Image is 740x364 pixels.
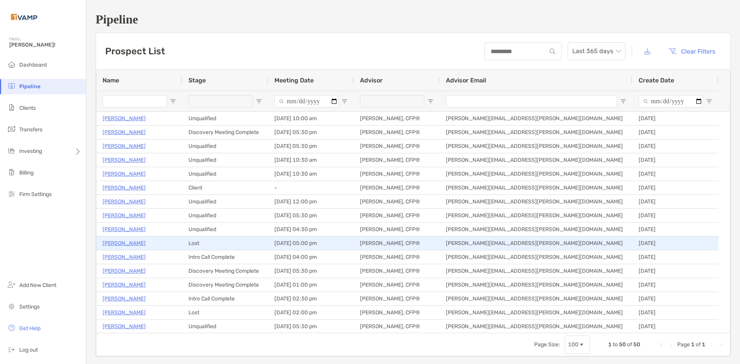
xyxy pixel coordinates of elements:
[182,153,268,167] div: Unqualified
[103,127,146,137] p: [PERSON_NAME]
[632,237,718,250] div: [DATE]
[7,345,16,354] img: logout icon
[550,49,555,54] img: input icon
[103,225,146,234] a: [PERSON_NAME]
[274,95,338,107] input: Meeting Date Filter Input
[440,209,632,222] div: [PERSON_NAME][EMAIL_ADDRESS][PERSON_NAME][DOMAIN_NAME]
[268,209,354,222] div: [DATE] 05:30 pm
[103,211,146,220] a: [PERSON_NAME]
[103,322,146,331] p: [PERSON_NAME]
[440,195,632,208] div: [PERSON_NAME][EMAIL_ADDRESS][PERSON_NAME][DOMAIN_NAME]
[19,282,56,289] span: Add New Client
[103,114,146,123] a: [PERSON_NAME]
[633,341,640,348] span: 50
[354,126,440,139] div: [PERSON_NAME], CFP®
[341,98,348,104] button: Open Filter Menu
[103,238,146,248] p: [PERSON_NAME]
[7,168,16,177] img: billing icon
[182,126,268,139] div: Discovery Meeting Complete
[632,126,718,139] div: [DATE]
[268,167,354,181] div: [DATE] 10:30 am
[182,292,268,305] div: Intro Call Complete
[440,292,632,305] div: [PERSON_NAME][EMAIL_ADDRESS][PERSON_NAME][DOMAIN_NAME]
[440,278,632,292] div: [PERSON_NAME][EMAIL_ADDRESS][PERSON_NAME][DOMAIN_NAME]
[103,308,146,317] a: [PERSON_NAME]
[354,278,440,292] div: [PERSON_NAME], CFP®
[619,341,626,348] span: 50
[19,191,52,198] span: Firm Settings
[103,95,167,107] input: Name Filter Input
[632,167,718,181] div: [DATE]
[7,146,16,155] img: investing icon
[427,98,434,104] button: Open Filter Menu
[182,209,268,222] div: Unqualified
[268,223,354,236] div: [DATE] 04:30 pm
[659,342,665,348] div: First Page
[534,341,560,348] div: Page Size:
[632,153,718,167] div: [DATE]
[182,306,268,319] div: Lost
[256,98,262,104] button: Open Filter Menu
[19,148,42,154] span: Investing
[103,183,146,193] a: [PERSON_NAME]
[182,223,268,236] div: Unqualified
[9,3,39,31] img: Zoe Logo
[632,306,718,319] div: [DATE]
[702,341,705,348] span: 1
[632,209,718,222] div: [DATE]
[691,341,695,348] span: 1
[639,95,703,107] input: Create Date Filter Input
[446,77,486,84] span: Advisor Email
[19,105,36,111] span: Clients
[182,112,268,125] div: Unqualified
[268,306,354,319] div: [DATE] 02:00 pm
[182,250,268,264] div: Intro Call Complete
[103,169,146,179] a: [PERSON_NAME]
[182,278,268,292] div: Discovery Meeting Complete
[354,320,440,333] div: [PERSON_NAME], CFP®
[19,169,34,176] span: Billing
[7,280,16,289] img: add_new_client icon
[19,62,47,68] span: Dashboard
[440,126,632,139] div: [PERSON_NAME][EMAIL_ADDRESS][PERSON_NAME][DOMAIN_NAME]
[182,139,268,153] div: Unqualified
[677,341,690,348] span: Page
[103,141,146,151] a: [PERSON_NAME]
[354,292,440,305] div: [PERSON_NAME], CFP®
[440,167,632,181] div: [PERSON_NAME][EMAIL_ADDRESS][PERSON_NAME][DOMAIN_NAME]
[354,153,440,167] div: [PERSON_NAME], CFP®
[354,306,440,319] div: [PERSON_NAME], CFP®
[19,347,38,353] span: Log out
[19,83,40,90] span: Pipeline
[19,126,42,133] span: Transfers
[632,264,718,278] div: [DATE]
[182,237,268,250] div: Lost
[268,237,354,250] div: [DATE] 05:00 pm
[103,294,146,304] a: [PERSON_NAME]
[268,292,354,305] div: [DATE] 02:30 pm
[268,112,354,125] div: [DATE] 10:00 am
[274,77,314,84] span: Meeting Date
[354,250,440,264] div: [PERSON_NAME], CFP®
[103,155,146,165] a: [PERSON_NAME]
[182,264,268,278] div: Discovery Meeting Complete
[706,98,712,104] button: Open Filter Menu
[105,46,165,57] h3: Prospect List
[354,209,440,222] div: [PERSON_NAME], CFP®
[103,77,119,84] span: Name
[103,197,146,206] a: [PERSON_NAME]
[268,264,354,278] div: [DATE] 05:30 pm
[268,278,354,292] div: [DATE] 01:00 pm
[440,181,632,195] div: [PERSON_NAME][EMAIL_ADDRESS][PERSON_NAME][DOMAIN_NAME]
[440,223,632,236] div: [PERSON_NAME][EMAIL_ADDRESS][PERSON_NAME][DOMAIN_NAME]
[632,223,718,236] div: [DATE]
[7,323,16,332] img: get-help icon
[354,139,440,153] div: [PERSON_NAME], CFP®
[440,139,632,153] div: [PERSON_NAME][EMAIL_ADDRESS][PERSON_NAME][DOMAIN_NAME]
[440,306,632,319] div: [PERSON_NAME][EMAIL_ADDRESS][PERSON_NAME][DOMAIN_NAME]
